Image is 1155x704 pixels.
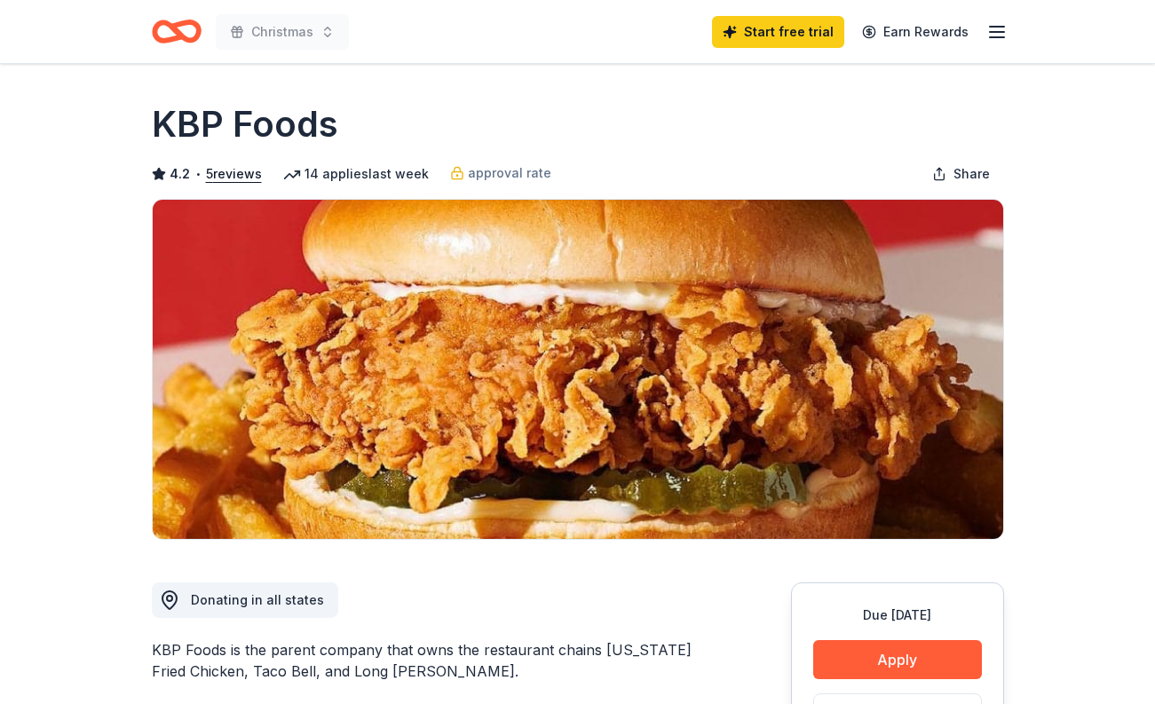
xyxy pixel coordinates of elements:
[813,605,982,626] div: Due [DATE]
[194,167,201,181] span: •
[152,639,706,682] div: KBP Foods is the parent company that owns the restaurant chains [US_STATE] Fried Chicken, Taco Be...
[152,99,338,149] h1: KBP Foods
[953,163,990,185] span: Share
[450,162,551,184] a: approval rate
[206,163,262,185] button: 5reviews
[153,200,1003,539] img: Image for KBP Foods
[918,156,1004,192] button: Share
[468,162,551,184] span: approval rate
[851,16,979,48] a: Earn Rewards
[813,640,982,679] button: Apply
[191,592,324,607] span: Donating in all states
[152,11,202,52] a: Home
[283,163,429,185] div: 14 applies last week
[251,21,313,43] span: Christmas
[170,163,190,185] span: 4.2
[712,16,844,48] a: Start free trial
[216,14,349,50] button: Christmas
